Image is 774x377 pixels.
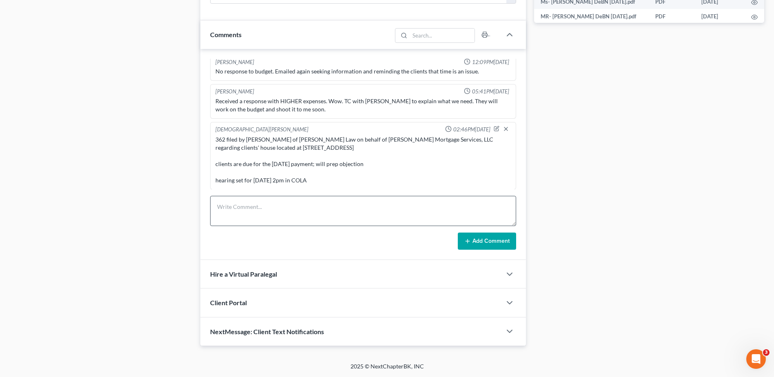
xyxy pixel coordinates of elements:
[210,299,247,306] span: Client Portal
[458,233,516,250] button: Add Comment
[746,349,766,369] iframe: Intercom live chat
[453,126,490,133] span: 02:46PM[DATE]
[155,362,620,377] div: 2025 © NextChapterBK, INC
[649,9,695,24] td: PDF
[695,9,745,24] td: [DATE]
[215,67,511,75] div: No response to budget. Emailed again seeking information and reminding the clients that time is a...
[215,88,254,95] div: [PERSON_NAME]
[215,97,511,113] div: Received a response with HIGHER expenses. Wow. TC with [PERSON_NAME] to explain what we need. The...
[763,349,770,356] span: 3
[210,270,277,278] span: Hire a Virtual Paralegal
[410,29,475,42] input: Search...
[215,135,511,184] div: 362 filed by [PERSON_NAME] of [PERSON_NAME] Law on behalf of [PERSON_NAME] Mortgage Services, LLC...
[534,9,649,24] td: MR- [PERSON_NAME] DeBN [DATE].pdf
[472,58,509,66] span: 12:09PM[DATE]
[210,31,242,38] span: Comments
[210,328,324,335] span: NextMessage: Client Text Notifications
[215,126,308,134] div: [DEMOGRAPHIC_DATA][PERSON_NAME]
[215,58,254,66] div: [PERSON_NAME]
[472,88,509,95] span: 05:41PM[DATE]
